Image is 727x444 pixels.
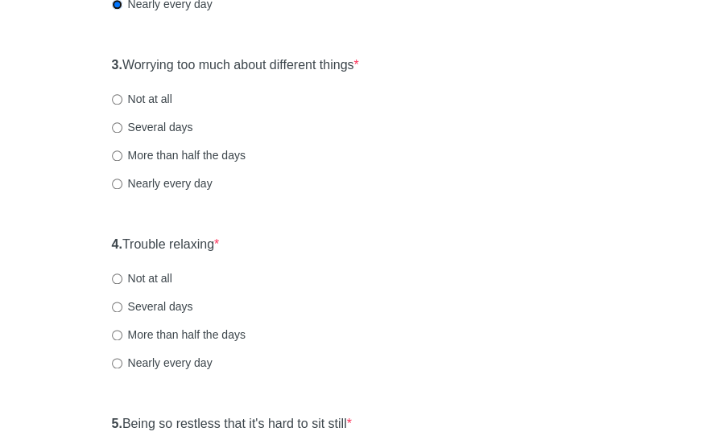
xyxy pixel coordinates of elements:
strong: 4. [112,237,122,251]
label: Nearly every day [112,355,213,371]
label: Not at all [112,270,172,286]
label: Being so restless that it's hard to sit still [112,415,352,434]
label: More than half the days [112,327,246,343]
input: Several days [112,302,122,312]
label: Worrying too much about different things [112,56,359,75]
label: Not at all [112,91,172,107]
input: Several days [112,122,122,133]
label: More than half the days [112,147,246,163]
input: Nearly every day [112,179,122,189]
label: Trouble relaxing [112,236,220,254]
label: Several days [112,119,193,135]
input: Not at all [112,94,122,105]
strong: 5. [112,417,122,430]
strong: 3. [112,58,122,72]
input: More than half the days [112,330,122,340]
label: Nearly every day [112,175,213,191]
input: Not at all [112,273,122,284]
input: Nearly every day [112,358,122,368]
label: Several days [112,298,193,314]
input: More than half the days [112,150,122,161]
